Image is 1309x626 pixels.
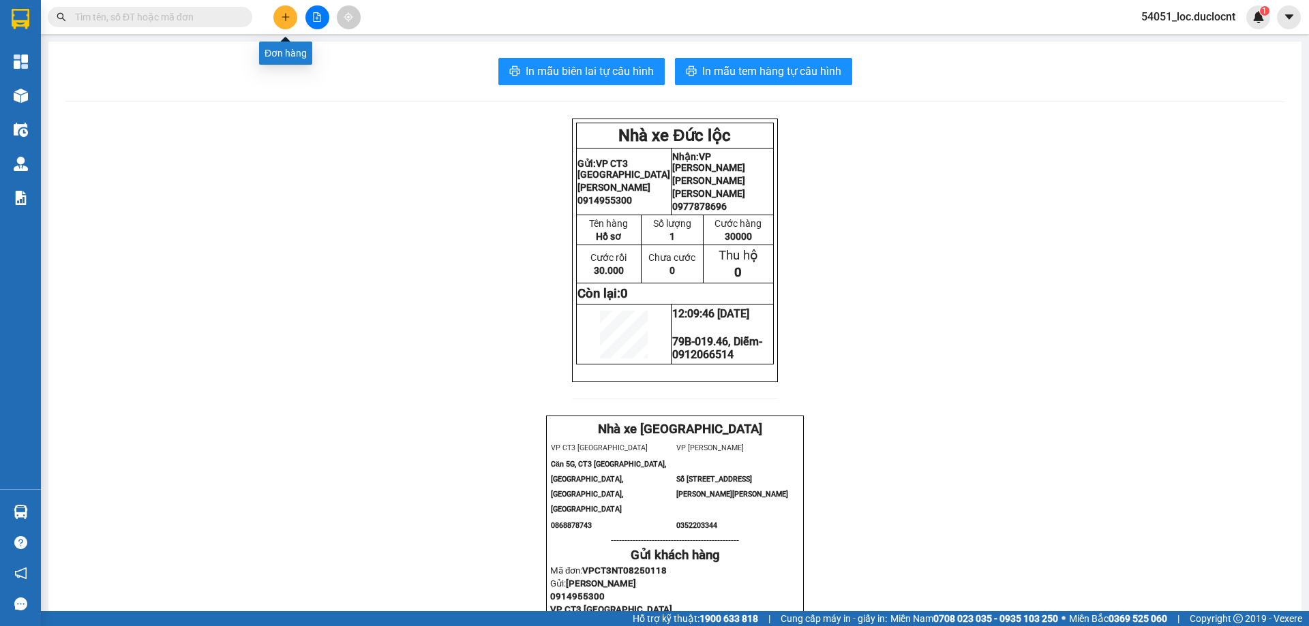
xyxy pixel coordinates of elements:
span: copyright [1233,614,1243,623]
span: [PERSON_NAME] [672,188,745,199]
span: Miền Nam [890,611,1058,626]
span: | [768,611,770,626]
strong: Nhà xe [GEOGRAPHIC_DATA] [598,422,762,437]
span: Thu hộ [719,248,758,263]
span: printer [686,65,697,78]
span: Gửi: [550,578,636,589]
button: caret-down [1277,5,1301,29]
span: notification [14,567,27,580]
span: Mã đơn: [550,565,667,576]
span: plus [281,12,290,22]
span: 30000 [725,231,752,242]
span: message [14,597,27,610]
span: Căn 5G, CT3 [GEOGRAPHIC_DATA], [GEOGRAPHIC_DATA], [GEOGRAPHIC_DATA], [GEOGRAPHIC_DATA] [551,460,666,514]
span: 0 [669,265,675,276]
button: aim [337,5,361,29]
span: file-add [312,12,322,22]
span: 0868878743 [551,521,592,530]
span: VP [PERSON_NAME] [676,443,744,452]
img: warehouse-icon [14,123,28,137]
span: | [1177,611,1179,626]
span: question-circle [14,536,27,549]
span: In mẫu tem hàng tự cấu hình [702,63,841,80]
span: Hỗ trợ kỹ thuật: [633,611,758,626]
span: VPCT3NT08250118 [582,565,667,576]
span: 79B-019.46, Diễm- 0912066514 [672,335,762,361]
span: 0977878696 [672,201,727,212]
span: 0914955300 [577,195,632,206]
strong: Còn lại: [577,286,628,301]
span: VP CT3 [GEOGRAPHIC_DATA] [551,443,648,452]
strong: Gửi: [577,158,670,180]
span: 0 [620,286,628,301]
strong: Nhận: [672,151,745,173]
span: Miền Bắc [1069,611,1167,626]
strong: 0708 023 035 - 0935 103 250 [933,613,1058,624]
span: search [57,12,66,22]
span: Cung cấp máy in - giấy in: [781,611,887,626]
p: ----------------------------------------------- [550,535,800,546]
span: printer [509,65,520,78]
span: [PERSON_NAME] [566,578,636,589]
img: warehouse-icon [14,89,28,103]
span: 54051_loc.duclocnt [1130,8,1246,25]
span: ⚪️ [1062,616,1066,621]
img: solution-icon [14,191,28,205]
img: warehouse-icon [14,505,28,519]
span: VP CT3 [GEOGRAPHIC_DATA] [550,604,672,614]
sup: 1 [1260,6,1269,16]
strong: Gửi khách hàng [631,548,720,563]
p: Số lượng [642,218,702,229]
input: Tìm tên, số ĐT hoặc mã đơn [75,10,236,25]
span: VP [PERSON_NAME] [672,151,745,173]
span: Số [STREET_ADDRESS][PERSON_NAME][PERSON_NAME] [676,475,788,499]
span: 12:09:46 [DATE] [672,307,749,320]
span: 0 [734,265,742,280]
span: 30.000 [594,265,624,276]
button: printerIn mẫu biên lai tự cấu hình [498,58,665,85]
span: 0914955300 [550,591,605,601]
img: warehouse-icon [14,157,28,171]
span: [PERSON_NAME] [577,182,650,193]
p: Chưa cước [642,252,702,263]
button: plus [273,5,297,29]
img: dashboard-icon [14,54,28,69]
span: VP CT3 [GEOGRAPHIC_DATA] [577,158,670,180]
span: Hồ sơ [596,231,621,242]
img: icon-new-feature [1252,11,1265,23]
strong: Nhà xe Đức lộc [618,126,731,145]
p: Cước hàng [704,218,772,229]
p: Tên hàng [577,218,640,229]
strong: 0369 525 060 [1109,613,1167,624]
span: aim [344,12,353,22]
span: [PERSON_NAME] [672,175,745,186]
button: file-add [305,5,329,29]
img: logo-vxr [12,9,29,29]
span: 0352203344 [676,521,717,530]
span: 1 [669,231,675,242]
span: 1 [1262,6,1267,16]
span: caret-down [1283,11,1295,23]
p: Cước rồi [577,252,640,263]
span: In mẫu biên lai tự cấu hình [526,63,654,80]
button: printerIn mẫu tem hàng tự cấu hình [675,58,852,85]
strong: 1900 633 818 [699,613,758,624]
